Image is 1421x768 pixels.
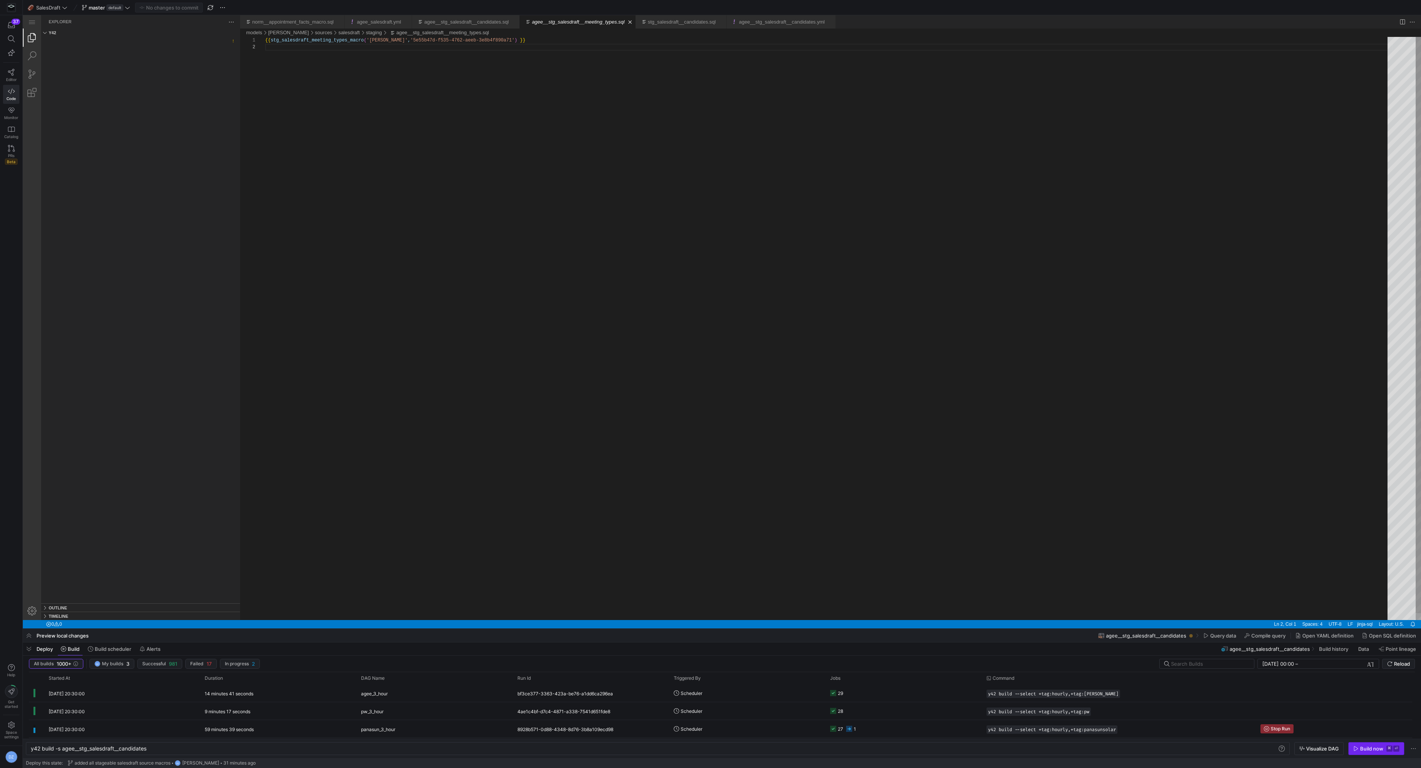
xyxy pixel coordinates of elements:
a: Editor [3,66,19,85]
a: No Problems [21,605,41,613]
span: added all stageable salesdraft source macros [75,760,170,766]
span: agee_3_hour [361,685,388,703]
input: End datetime [1300,661,1349,667]
a: agee_salesdraft.yml [334,4,378,10]
span: Visualize DAG [1306,746,1339,752]
ul: Tab actions [693,3,703,11]
span: DAG Name [361,676,385,681]
span: Stop Run [1271,726,1290,731]
div: / • Unable to resolve workspace folder [23,22,217,30]
span: panasun_3_hour [361,720,395,738]
div: 1 [224,22,232,29]
div: 2 [224,29,232,35]
span: Duration [205,676,223,681]
a: agee__stg_salesdraft__candidates.sql [401,4,486,10]
span: Space settings [4,730,19,739]
div: Spaces: 4 [1276,605,1303,613]
a: More Actions... [1385,3,1394,11]
span: senga_3_hour [361,738,390,756]
div: UTF-8 [1303,605,1322,613]
span: 3 [126,661,129,667]
a: models [223,14,239,20]
button: Help [3,661,19,681]
span: Reload [1394,661,1410,667]
li: Close (⌘W) [312,3,320,11]
span: 2 [252,661,255,667]
div: LF [1322,605,1333,613]
a: Views and More Actions... [204,3,213,11]
y42-duration: 9 minutes 17 seconds [205,709,250,714]
span: 981 [169,661,177,667]
a: Spaces: 4 [1278,605,1302,613]
a: Split Editor Right (⌘\) [⌥] Split Editor Down [1375,3,1384,11]
div: Timeline Section [18,596,217,605]
a: Ln 2, Col 1 [1249,605,1275,613]
li: Close (⌘W) [804,3,811,11]
a: staging [343,14,359,20]
span: Deploy this state: [26,760,63,766]
a: LF [1323,605,1332,613]
span: Started At [49,676,70,681]
a: agee__stg_salesdraft__candidates.yml [716,4,802,10]
a: https://storage.googleapis.com/y42-prod-data-exchange/images/Yf2Qvegn13xqq0DljGMI0l8d5Zqtiw36EXr8... [3,1,19,14]
a: PRsBeta [3,142,19,168]
img: https://storage.googleapis.com/y42-prod-data-exchange/images/Yf2Qvegn13xqq0DljGMI0l8d5Zqtiw36EXr8... [8,4,15,11]
span: Code [6,96,16,101]
button: 🏈SalesDraft [26,3,69,13]
button: Open YAML definition [1292,629,1357,642]
button: Visualize DAG [1294,742,1344,755]
button: 37 [3,18,19,32]
span: SalesDraft [36,5,60,11]
span: Successful [142,661,166,666]
a: agee__stg_salesdraft__meeting_types.sql [509,4,602,10]
span: y42 build --select +tag:hourly,+tag:[PERSON_NAME] [988,691,1119,696]
a: Close (⌘W) [603,3,611,11]
a: stg_salesdraft__candidates.sql [625,4,693,10]
span: Editor [6,77,17,82]
button: added all stageable salesdraft source macrosDZ[PERSON_NAME]31 minutes ago [66,758,258,768]
div: /models/agee/sources/salesdraft/staging [343,13,359,22]
span: Scheduler [681,702,702,720]
span: Preview local changes [37,633,89,639]
a: UTF-8 [1304,605,1321,613]
span: Scheduler [681,720,702,738]
button: DZ [3,749,19,765]
ul: Tab actions [602,3,613,11]
span: Open SQL definition [1369,633,1416,639]
ul: Tab actions [802,3,813,11]
span: All builds [34,661,54,666]
div: Notifications [1384,605,1396,613]
div: 28 [838,702,843,720]
span: [DATE] 20:30:00 [49,709,85,714]
div: /models/agee/sources/salesdraft/staging/agee__stg_salesdraft__meeting_types.sql [365,13,466,22]
a: Monitor [3,104,19,123]
div: Folders Section [18,13,217,22]
div: /models/agee/sources/salesdraft [315,13,337,22]
button: In progress2 [220,659,260,669]
span: [PERSON_NAME] [182,760,219,766]
span: Build scheduler [95,646,131,652]
a: Catalog [3,123,19,142]
span: My builds [102,661,123,666]
div: 37 [11,19,20,25]
button: Open SQL definition [1359,629,1419,642]
div: bf3ce377-3363-423a-be76-a1dd6ca296ea [513,684,669,702]
span: Query data [1210,633,1236,639]
div: 27 [838,720,843,738]
button: Build scheduler [84,642,135,655]
a: sources [292,14,310,20]
button: Reload [1382,659,1415,669]
button: Getstarted [3,682,19,712]
span: Get started [5,700,18,709]
h3: Timeline [26,597,45,605]
span: y42 build --select +tag:hourly,+tag:panasunsolar [988,727,1116,732]
span: Open YAML definition [1302,633,1354,639]
li: Close (⌘W) [694,3,702,11]
span: Beta [5,159,18,165]
span: Deploy [37,646,53,652]
a: norm__appointment_facts_macro.sql [229,4,311,10]
a: agee__stg_salesdraft__meeting_types.sql [374,14,466,20]
a: Spacesettings [3,718,19,743]
kbd: ⌘ [1386,746,1392,752]
div: Ln 2, Col 1 [1248,605,1276,613]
